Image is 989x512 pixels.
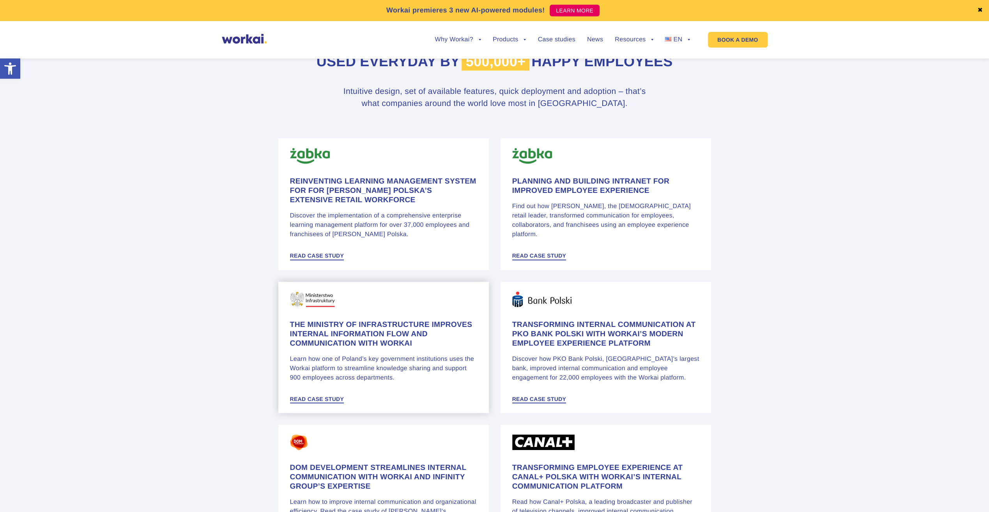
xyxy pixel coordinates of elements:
iframe: Popup CTA [4,445,214,508]
a: Planning and Building Intranet for Improved Employee Experience Find out how [PERSON_NAME], the [... [495,132,717,276]
h3: Intuitive design, set of available features, quick deployment and adoption – that’s what companie... [339,85,651,110]
p: Find out how [PERSON_NAME], the [DEMOGRAPHIC_DATA] retail leader, transformed communication for e... [512,202,699,239]
a: Resources [615,37,653,43]
a: Reinventing learning management system for for [PERSON_NAME] Polska’s Extensive retail workforce ... [272,132,495,276]
span: Read case study [512,396,566,402]
span: Read case study [512,253,566,258]
h4: Transforming internal communication at PKO Bank Polski with Workai’s modern employee experience p... [512,320,699,348]
a: Case studies [538,37,575,43]
span: Read case study [290,396,344,402]
p: Discover how PKO Bank Polski, [GEOGRAPHIC_DATA]’s largest bank, improved internal communication a... [512,355,699,383]
a: LEARN MORE [550,5,600,16]
a: BOOK A DEMO [708,32,767,48]
a: Products [493,37,526,43]
a: Why Workai? [435,37,481,43]
a: Transforming internal communication at PKO Bank Polski with Workai’s modern employee experience p... [495,276,717,419]
p: Workai premieres 3 new AI-powered modules! [386,5,545,16]
span: EN [673,36,682,43]
a: News [587,37,603,43]
h4: Reinventing learning management system for for [PERSON_NAME] Polska’s Extensive retail workforce [290,177,477,205]
a: ✖ [977,7,983,14]
h4: The Ministry of Infrastructure improves internal information flow and communication with Workai [290,320,477,348]
p: Discover the implementation of a comprehensive enterprise learning management platform for over 3... [290,211,477,239]
h4: Planning and Building Intranet for Improved Employee Experience [512,177,699,196]
h4: Dom Development streamlines internal communication with Workai and Infinity Group’s expertise [290,463,477,491]
h2: Used everyday by happy employees [278,52,711,71]
a: The Ministry of Infrastructure improves internal information flow and communication with Workai L... [272,276,495,419]
span: 500,000+ [462,53,529,71]
span: Read case study [290,253,344,258]
p: Learn how one of Poland’s key government institutions uses the Workai platform to streamline know... [290,355,477,383]
h4: Transforming employee experience at Canal+ Polska with Workai’s internal communication platform [512,463,699,491]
